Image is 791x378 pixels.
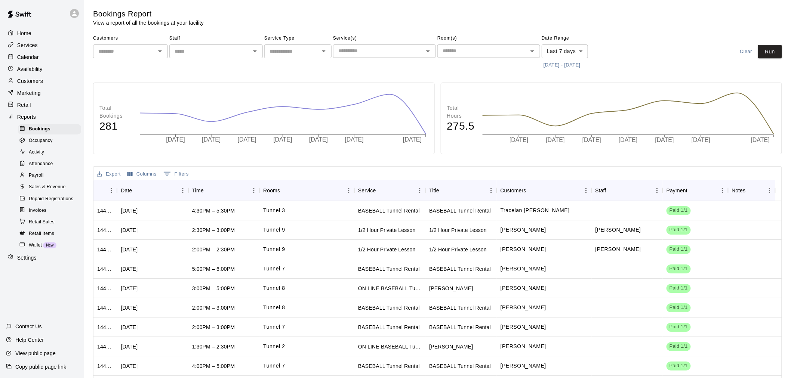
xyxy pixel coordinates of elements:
div: Payroll [18,170,81,181]
span: Paid 1/1 [667,246,691,253]
span: Retail Sales [29,219,55,226]
div: Rooms [263,180,280,201]
button: Export [95,168,123,180]
div: BASEBALL Tunnel Rental [429,304,491,312]
span: Paid 1/1 [667,343,691,350]
tspan: [DATE] [274,136,292,143]
div: Retail Items [18,229,81,239]
div: Sat, Sep 20, 2025 [121,265,138,273]
div: ON LINE BASEBALL Tunnel 7-9 Rental [358,285,422,292]
div: Sat, Sep 20, 2025 [121,246,138,253]
button: Menu [581,185,592,196]
div: Availability [6,63,78,75]
div: Sat, Sep 20, 2025 [121,362,138,370]
a: Retail Sales [18,216,84,228]
a: WalletNew [18,239,84,251]
div: Staff [592,180,663,201]
div: Service [354,180,425,201]
button: Sort [687,185,698,196]
div: Reports [6,111,78,123]
p: Reports [17,113,36,121]
span: Occupancy [29,137,53,145]
div: 1441794 [97,362,113,370]
a: Activity [18,147,84,158]
tspan: [DATE] [751,137,770,143]
div: 1/2 Hour Private Lesson [429,226,487,234]
p: Chad Hansen [501,265,546,273]
tspan: [DATE] [403,136,422,143]
span: Bookings [29,126,50,133]
a: Unpaid Registrations [18,193,84,205]
button: Open [527,46,538,56]
div: BASEBALL Tunnel Rental [358,265,420,273]
p: Mike Parker [501,362,546,370]
p: Jennifer Peterson [501,245,546,253]
div: Sat, Sep 20, 2025 [121,343,138,350]
div: Rooms [259,180,354,201]
div: BASEBALL Tunnel Rental [429,362,491,370]
a: Services [6,40,78,51]
div: 1441802 [97,343,113,350]
button: Open [155,46,165,56]
div: Notes [728,180,776,201]
div: Calendar [6,52,78,63]
div: 2:30PM – 3:00PM [192,226,235,234]
tspan: [DATE] [202,136,221,143]
div: ID [93,180,117,201]
div: 1441855 [97,285,113,292]
div: Retail Sales [18,217,81,227]
div: Time [188,180,259,201]
tspan: [DATE] [582,137,601,143]
div: 1:30PM – 2:30PM [192,343,235,350]
button: Menu [764,185,775,196]
p: Customers [17,77,43,85]
button: Open [423,46,433,56]
a: Home [6,28,78,39]
div: 2:00PM – 2:30PM [192,246,235,253]
div: Notes [732,180,746,201]
p: Tunnel 9 [263,245,285,253]
p: Tunnel 7 [263,362,285,370]
p: Gilbert Tussey [595,226,641,234]
button: [DATE] - [DATE] [542,59,582,71]
div: BASEBALL Tunnel Rental [358,207,420,214]
div: Sat, Sep 20, 2025 [121,226,138,234]
div: BASEBALL Tunnel Rental [358,362,420,370]
p: Copy public page link [15,363,66,371]
div: 1/2 Hour Private Lesson [358,226,416,234]
p: View a report of all the bookings at your facility [93,19,204,27]
div: 1442153 [97,207,113,214]
tspan: [DATE] [692,137,710,143]
span: Payroll [29,172,43,179]
div: Dante Tarantine [429,343,473,350]
span: Paid 1/1 [667,265,691,272]
div: Last 7 days [542,44,588,58]
p: Joel Polanco [501,304,546,312]
button: Menu [486,185,497,196]
div: Bookings [18,124,81,134]
tspan: [DATE] [546,137,564,143]
button: Clear [734,45,758,59]
tspan: [DATE] [238,136,256,143]
button: Menu [248,185,259,196]
button: Sort [606,185,617,196]
p: Tunnel 2 [263,343,285,350]
a: Marketing [6,87,78,99]
p: Tunnel 8 [263,284,285,292]
button: Menu [106,185,117,196]
div: Invoices [18,205,81,216]
div: Sat, Sep 20, 2025 [121,285,138,292]
button: Sort [97,185,108,196]
button: Select columns [126,168,158,180]
span: Paid 1/1 [667,226,691,233]
span: Retail Items [29,230,54,238]
div: Sat, Sep 20, 2025 [121,323,138,331]
div: Payment [667,180,687,201]
div: 1441913 [97,265,113,273]
p: Availability [17,65,43,73]
span: Service Type [264,32,332,44]
span: Paid 1/1 [667,362,691,369]
div: 1441968 [97,246,113,253]
div: BASEBALL Tunnel Rental [358,304,420,312]
a: Attendance [18,158,84,170]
